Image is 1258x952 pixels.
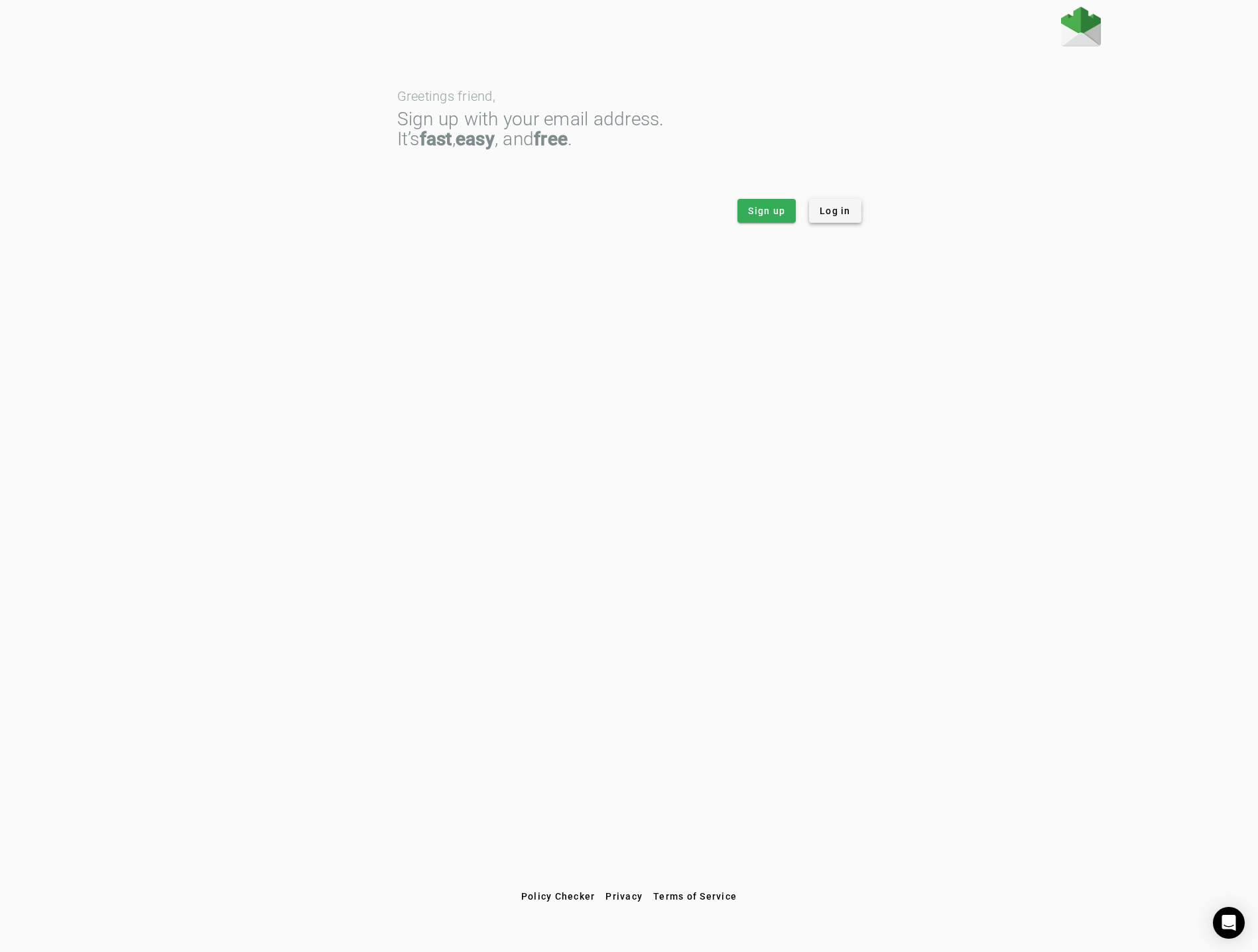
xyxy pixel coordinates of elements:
[653,891,737,902] span: Terms of Service
[534,128,568,150] strong: free
[820,204,851,217] span: Log in
[456,128,495,150] strong: easy
[748,204,785,217] span: Sign up
[809,199,861,223] button: Log in
[516,884,601,908] button: Policy Checker
[648,884,742,908] button: Terms of Service
[397,109,861,149] div: Sign up with your email address. It’s , , and .
[397,89,861,103] div: Greetings friend,
[420,128,452,150] strong: fast
[1213,907,1245,939] div: Open Intercom Messenger
[605,891,643,902] span: Privacy
[737,199,796,223] button: Sign up
[521,891,596,902] span: Policy Checker
[1061,7,1101,46] img: Fraudmarc Logo
[600,884,648,908] button: Privacy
